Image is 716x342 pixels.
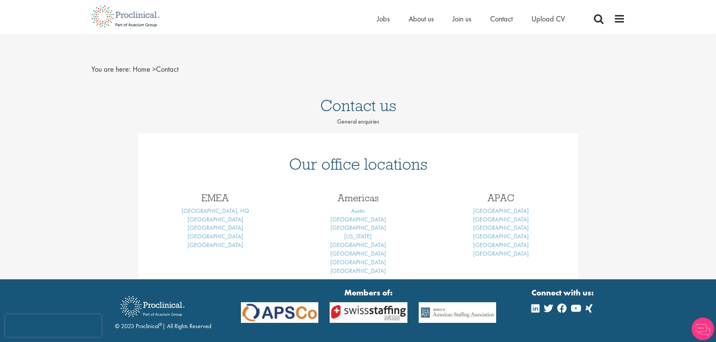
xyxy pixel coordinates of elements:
a: About us [409,14,434,24]
h3: Americas [292,193,424,203]
span: Contact [133,64,179,74]
img: Chatbot [692,318,714,340]
a: Jobs [377,14,390,24]
span: > [152,64,156,74]
h3: EMEA [150,193,281,203]
a: [GEOGRAPHIC_DATA] [330,215,386,223]
img: Proclinical Recruitment [115,291,190,322]
span: You are here: [91,64,131,74]
a: [GEOGRAPHIC_DATA] [330,250,386,258]
a: Contact [490,14,513,24]
img: APSCo [235,302,324,323]
h1: Our office locations [150,156,567,172]
a: [GEOGRAPHIC_DATA] [330,241,386,249]
a: breadcrumb link to Home [133,64,150,74]
a: [GEOGRAPHIC_DATA] [188,232,243,240]
strong: Connect with us: [531,287,595,298]
sup: ® [159,321,162,327]
div: © 2023 Proclinical | All Rights Reserved [115,291,211,331]
a: [GEOGRAPHIC_DATA] [188,241,243,249]
iframe: reCAPTCHA [5,314,101,337]
a: [US_STATE] [344,232,372,240]
img: APSCo [413,302,502,323]
a: [GEOGRAPHIC_DATA] [473,241,529,249]
a: [GEOGRAPHIC_DATA] [473,207,529,215]
img: APSCo [324,302,413,323]
a: [GEOGRAPHIC_DATA] [473,224,529,232]
a: [GEOGRAPHIC_DATA] [473,215,529,223]
a: [GEOGRAPHIC_DATA] [330,258,386,266]
a: [GEOGRAPHIC_DATA] [188,224,243,232]
h3: APAC [435,193,567,203]
a: [GEOGRAPHIC_DATA] [330,224,386,232]
a: Austin [351,207,365,215]
a: [GEOGRAPHIC_DATA] [330,267,386,275]
strong: Members of: [241,287,497,298]
a: [GEOGRAPHIC_DATA], HQ [182,207,249,215]
a: Upload CV [531,14,565,24]
a: [GEOGRAPHIC_DATA] [473,250,529,258]
a: [GEOGRAPHIC_DATA] [188,215,243,223]
a: [GEOGRAPHIC_DATA] [473,232,529,240]
a: Join us [453,14,471,24]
